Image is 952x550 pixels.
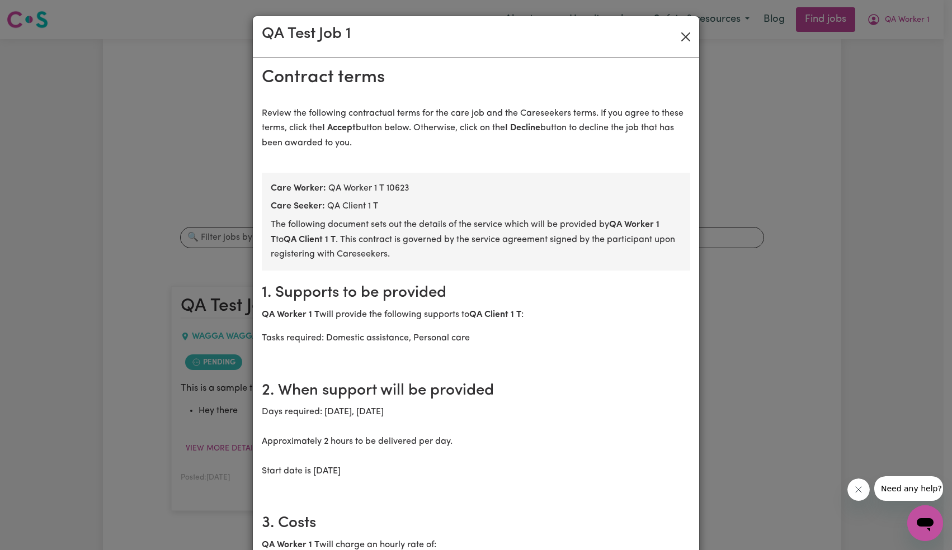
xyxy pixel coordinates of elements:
iframe: Message from company [874,476,943,501]
iframe: Button to launch messaging window [907,505,943,541]
b: QA Worker 1 T [262,310,319,319]
b: QA Client 1 T [284,235,336,244]
b: QA Worker 1 T [271,220,659,244]
p: Tasks required: Domestic assistance, Personal care [262,331,690,345]
h2: Contract terms [262,67,690,88]
p: Review the following contractual terms for the care job and the Careseekers terms. If you agree t... [262,106,690,150]
b: QA Client 1 T [469,310,521,319]
h2: 1. Supports to be provided [262,284,690,303]
strong: I Decline [505,124,540,132]
h3: QA Test Job 1 [262,25,351,44]
iframe: Close message [847,478,870,501]
strong: I Accept [322,124,356,132]
b: QA Worker 1 T [262,540,319,549]
div: QA Worker 1 T 10623 [271,182,681,195]
b: Care Seeker: [271,202,325,211]
h2: 2. When support will be provided [262,382,690,401]
b: Care Worker: [271,184,326,193]
div: QA Client 1 T [271,200,681,213]
p: Days required: [DATE], [DATE] Approximately 2 hours to be delivered per day. Start date is [DATE] [262,405,690,478]
h2: 3. Costs [262,514,690,533]
p: will provide the following supports to : [262,307,690,322]
button: Close [677,28,695,46]
p: The following document sets out the details of the service which will be provided by to . This co... [271,217,681,262]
